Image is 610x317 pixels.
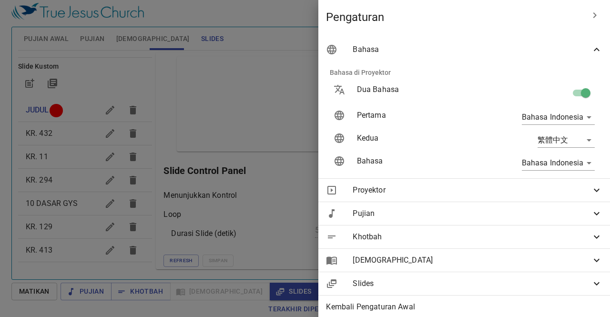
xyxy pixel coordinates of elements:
[522,110,595,125] div: Bahasa Indonesia
[353,278,591,289] span: Slides
[357,84,480,95] p: Dua Bahasa
[538,133,595,148] div: 繁體中文
[326,10,583,25] span: Pengaturan
[28,87,158,92] div: [DEMOGRAPHIC_DATA] [DEMOGRAPHIC_DATA] Sejati Palangka Raya
[318,249,610,272] div: [DEMOGRAPHIC_DATA]
[318,225,610,248] div: Khotbah
[318,272,610,295] div: Slides
[322,61,606,84] li: Bahasa di Proyektor
[353,208,591,219] span: Pujian
[357,110,480,121] p: Pertama
[326,301,602,313] span: Kembali Pengaturan Awal
[318,179,610,202] div: Proyektor
[353,44,591,55] span: Bahasa
[353,231,591,243] span: Khotbah
[318,202,610,225] div: Pujian
[357,133,480,144] p: Kedua
[353,184,591,196] span: Proyektor
[522,155,595,171] div: Bahasa Indonesia
[318,38,610,61] div: Bahasa
[357,155,480,167] p: Bahasa
[353,255,591,266] span: [DEMOGRAPHIC_DATA]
